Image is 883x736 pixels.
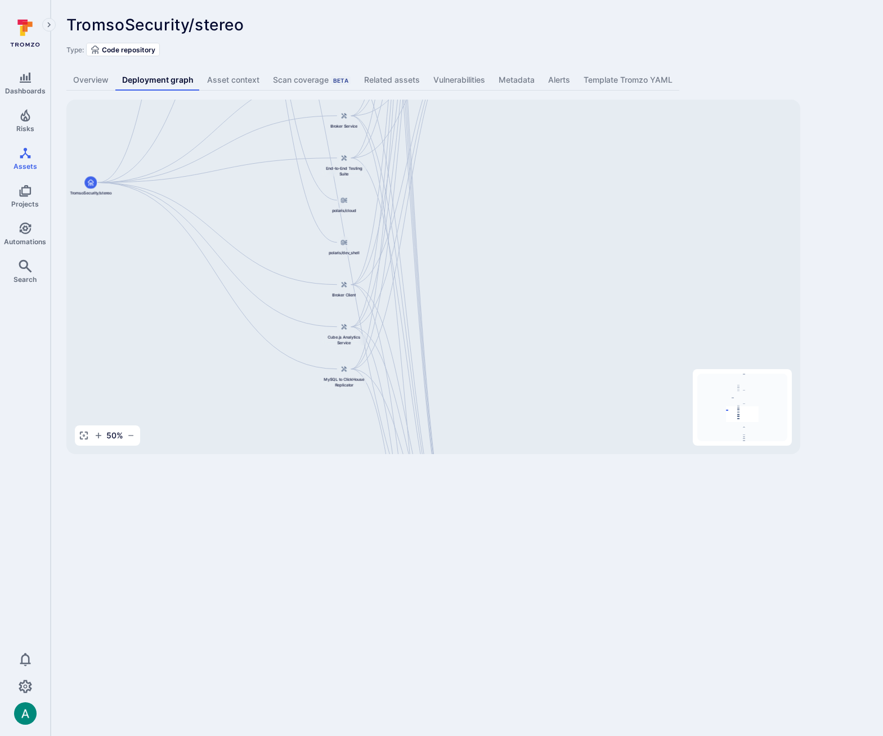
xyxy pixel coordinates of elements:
[70,190,112,195] span: TromsoSecurity/stereo
[4,237,46,246] span: Automations
[427,70,492,91] a: Vulnerabilities
[66,15,244,34] span: TromsoSecurity/stereo
[66,46,84,54] span: Type:
[42,18,56,32] button: Expand navigation menu
[45,20,53,30] i: Expand navigation menu
[321,334,366,345] span: Cube.js Analytics Service
[11,200,39,208] span: Projects
[492,70,541,91] a: Metadata
[577,70,679,91] a: Template Tromzo YAML
[14,702,37,725] div: Arjan Dehar
[102,46,155,54] span: Code repository
[330,123,357,129] span: Broker Service
[66,70,867,91] div: Asset tabs
[66,70,115,91] a: Overview
[14,702,37,725] img: ACg8ocLSa5mPYBaXNx3eFu_EmspyJX0laNWN7cXOFirfQ7srZveEpg=s96-c
[106,430,123,441] span: 50 %
[329,250,360,255] span: polaris/dev_shell
[332,208,356,213] span: polaris/cloud
[321,165,366,177] span: End-to-End Testing Suite
[115,70,200,91] a: Deployment graph
[332,292,356,298] span: Broker Client
[5,87,46,95] span: Dashboards
[273,74,351,86] div: Scan coverage
[357,70,427,91] a: Related assets
[331,76,351,85] div: Beta
[16,124,34,133] span: Risks
[541,70,577,91] a: Alerts
[321,376,366,388] span: MySQL to ClickHouse Replicator
[14,162,37,170] span: Assets
[200,70,266,91] a: Asset context
[14,275,37,284] span: Search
